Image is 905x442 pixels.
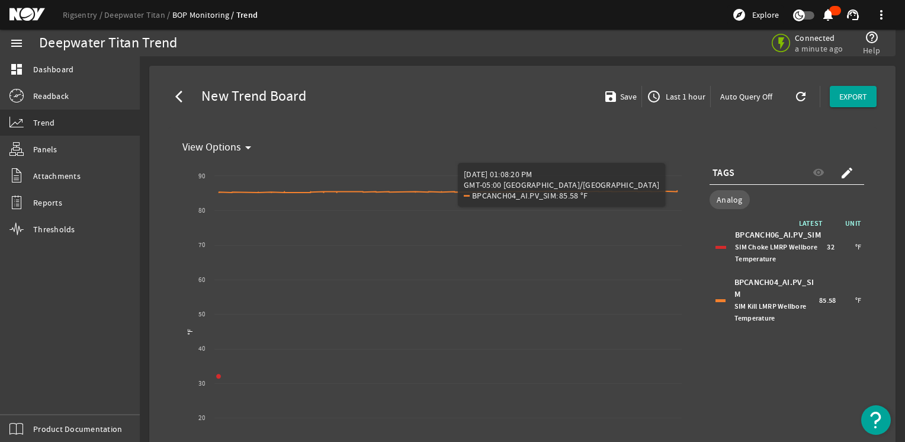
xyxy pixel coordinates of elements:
[33,423,122,435] span: Product Documentation
[713,167,734,179] span: TAGS
[33,170,81,182] span: Attachments
[720,91,772,103] span: Auto Query Off
[198,379,206,388] text: 30
[752,9,779,21] span: Explore
[795,43,845,54] span: a minute ago
[795,33,845,43] span: Connected
[855,294,862,306] span: °F
[241,140,255,155] mat-icon: arrow_drop_down
[861,405,891,435] button: Open Resource Center
[198,414,206,422] text: 20
[642,86,710,107] button: Last 1 hour
[182,142,241,153] span: View Options
[172,9,236,20] a: BOP Monitoring
[846,8,860,22] mat-icon: support_agent
[178,137,262,158] button: View Options
[821,8,835,22] mat-icon: notifications
[198,172,206,181] text: 90
[663,91,705,103] span: Last 1 hour
[735,242,817,264] span: SIM Choke LMRP Wellbore Temperature
[63,9,104,20] a: Rigsentry
[647,89,661,104] mat-icon: access_time
[198,310,206,319] text: 50
[867,1,896,29] button: more_vert
[839,91,867,103] span: EXPORT
[855,241,862,253] span: °F
[33,117,54,129] span: Trend
[727,5,784,24] button: Explore
[186,328,195,335] text: °F
[865,30,879,44] mat-icon: help_outline
[734,277,816,324] div: BPCANCH04_AI.PV_SIM
[863,44,880,56] span: Help
[236,9,258,21] a: Trend
[717,194,743,206] span: Analog
[829,217,864,229] span: UNIT
[39,37,177,49] div: Deepwater Titan Trend
[819,294,836,306] span: 85.58
[830,86,877,107] button: EXPORT
[33,143,57,155] span: Panels
[175,89,190,104] mat-icon: arrow_back_ios
[198,344,206,353] text: 40
[734,302,807,323] span: SIM Kill LMRP Wellbore Temperature
[33,197,62,209] span: Reports
[599,86,642,107] button: Save
[618,91,637,103] span: Save
[33,63,73,75] span: Dashboard
[9,36,24,50] mat-icon: menu
[794,89,803,104] mat-icon: refresh
[799,219,829,228] span: LATEST
[33,223,75,235] span: Thresholds
[197,91,306,103] span: New Trend Board
[604,89,613,104] mat-icon: save
[198,276,206,284] text: 60
[33,90,69,102] span: Readback
[711,86,782,107] button: Auto Query Off
[840,166,854,180] mat-icon: create
[104,9,172,20] a: Deepwater Titan
[9,62,24,76] mat-icon: dashboard
[735,229,824,265] div: BPCANCH06_AI.PV_SIM
[827,241,835,253] span: 32
[732,8,746,22] mat-icon: explore
[198,206,206,215] text: 80
[198,241,206,249] text: 70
